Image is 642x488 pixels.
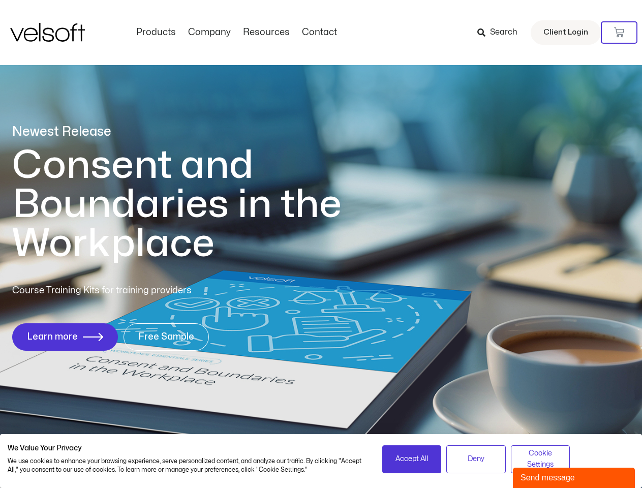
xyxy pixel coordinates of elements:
a: Client Login [531,20,601,45]
p: Course Training Kits for training providers [12,284,265,298]
h1: Consent and Boundaries in the Workplace [12,146,383,263]
a: ContactMenu Toggle [296,27,343,38]
span: Learn more [27,332,78,342]
span: Client Login [543,26,588,39]
a: ProductsMenu Toggle [130,27,182,38]
span: Free Sample [138,332,194,342]
a: CompanyMenu Toggle [182,27,237,38]
p: Newest Release [12,123,383,141]
a: ResourcesMenu Toggle [237,27,296,38]
span: Cookie Settings [517,448,564,471]
nav: Menu [130,27,343,38]
h2: We Value Your Privacy [8,444,367,453]
img: Velsoft Training Materials [10,23,85,42]
button: Adjust cookie preferences [511,445,570,473]
span: Search [490,26,517,39]
a: Search [477,24,525,41]
button: Accept all cookies [382,445,442,473]
button: Deny all cookies [446,445,506,473]
p: We use cookies to enhance your browsing experience, serve personalized content, and analyze our t... [8,457,367,474]
a: Free Sample [124,323,209,351]
iframe: chat widget [513,466,637,488]
a: Learn more [12,323,118,351]
span: Deny [468,453,484,465]
span: Accept All [395,453,428,465]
